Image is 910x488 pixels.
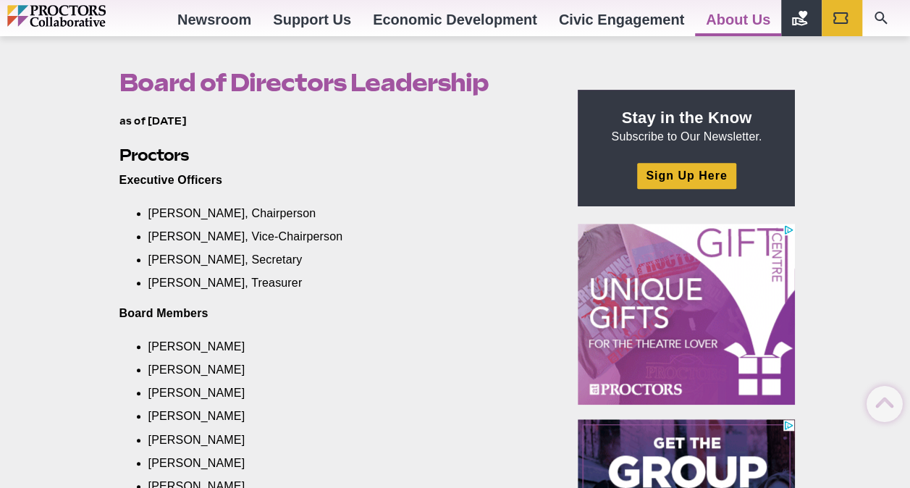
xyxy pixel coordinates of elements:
[148,455,523,471] li: [PERSON_NAME]
[148,229,523,245] li: [PERSON_NAME], Vice-Chairperson
[119,144,545,167] h2: Proctors
[119,69,545,96] h1: Board of Directors Leadership
[148,206,523,222] li: [PERSON_NAME], Chairperson
[148,252,523,268] li: [PERSON_NAME], Secretary
[622,109,752,127] strong: Stay in the Know
[867,387,896,416] a: Back to Top
[578,224,795,405] iframe: Advertisement
[7,5,167,26] img: Proctors logo
[119,174,223,186] strong: Executive Officers
[148,408,523,424] li: [PERSON_NAME]
[119,307,208,319] strong: Board Members
[148,432,523,448] li: [PERSON_NAME]
[148,385,523,401] li: [PERSON_NAME]
[148,339,523,355] li: [PERSON_NAME]
[148,362,523,378] li: [PERSON_NAME]
[119,114,545,130] h5: as of [DATE]
[595,107,778,145] p: Subscribe to Our Newsletter.
[637,163,736,188] a: Sign Up Here
[148,275,523,291] li: [PERSON_NAME], Treasurer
